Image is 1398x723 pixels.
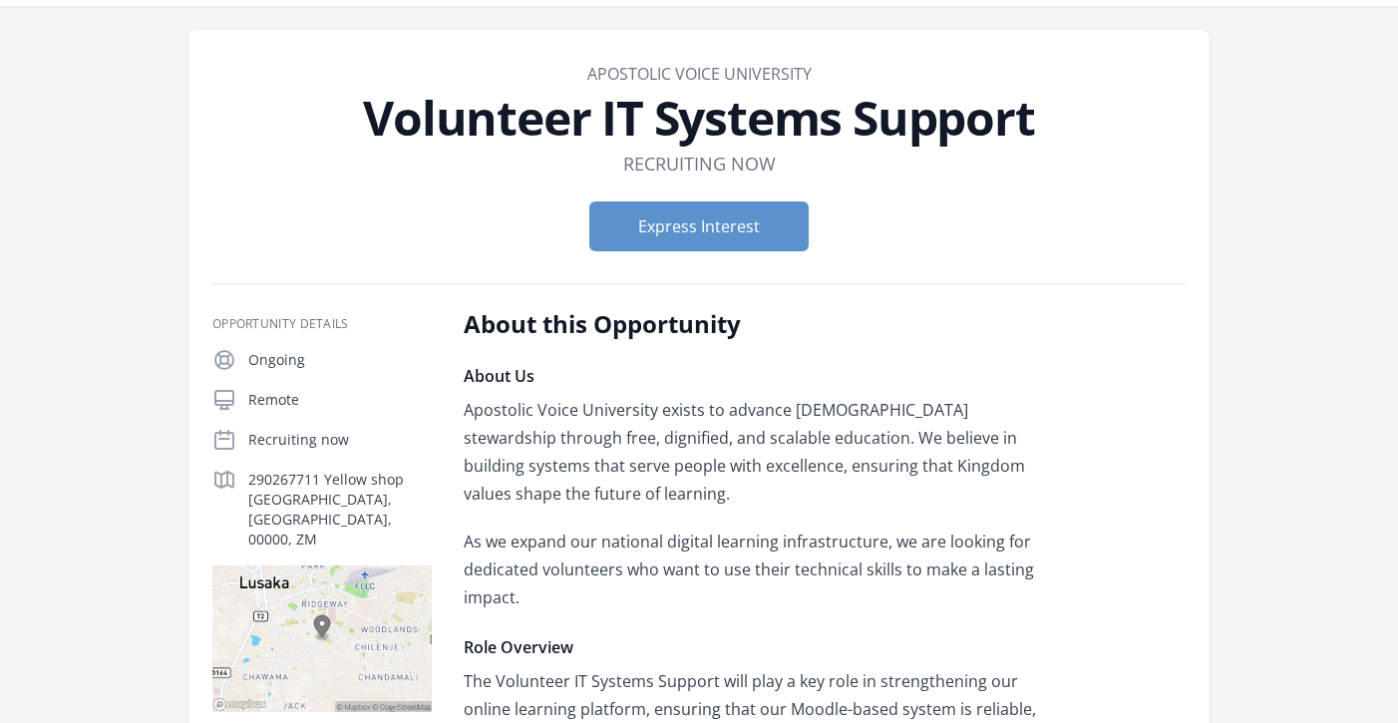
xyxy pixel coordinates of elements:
[212,94,1186,142] h1: Volunteer IT Systems Support
[464,528,1047,611] p: As we expand our national digital learning infrastructure, we are looking for dedicated volunteer...
[248,350,432,370] p: Ongoing
[589,201,809,251] button: Express Interest
[248,390,432,410] p: Remote
[464,396,1047,508] p: Apostolic Voice University exists to advance [DEMOGRAPHIC_DATA] stewardship through free, dignifi...
[248,430,432,450] p: Recruiting now
[623,150,776,178] dd: Recruiting now
[212,316,432,332] h3: Opportunity Details
[464,365,534,387] strong: About Us
[248,470,432,549] p: 290267711 Yellow shop [GEOGRAPHIC_DATA], [GEOGRAPHIC_DATA], 00000, ZM
[212,565,432,712] img: Map
[587,63,812,85] a: Apostolic Voice University
[464,636,573,658] strong: Role Overview
[464,308,1047,340] h2: About this Opportunity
